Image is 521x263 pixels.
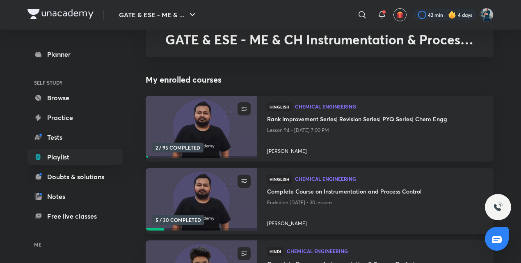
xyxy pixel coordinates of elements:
p: Ended on [DATE] • 30 lessons [267,197,484,208]
p: Lesson 94 • [DATE] 7:00 PM [267,125,484,136]
a: Chemical Engineering [295,176,484,182]
a: Playlist [27,149,123,165]
a: Planner [27,46,123,62]
img: streak [448,11,456,19]
a: Rank Improvement Series| Revision Series| PYQ Series| Chem Engg [267,115,484,125]
a: [PERSON_NAME] [267,144,484,155]
span: Chemical Engineering [295,176,484,181]
button: avatar [393,8,407,21]
a: Practice [27,109,123,126]
img: Company Logo [27,9,94,19]
a: Notes [27,188,123,205]
span: Hindi [267,247,283,256]
h6: ME [27,238,123,251]
a: Complete Course on Instrumentation and Process Control [267,187,484,197]
img: new-thumbnail [144,168,258,231]
button: GATE & ESE - ME & ... [114,7,202,23]
img: Vinay Upadhyay [480,8,494,22]
span: GATE & ESE - ME & CH Instrumentation & Process Control [165,30,473,64]
h6: SELF STUDY [27,76,123,90]
h4: My enrolled courses [146,74,494,86]
a: Free live classes [27,208,123,224]
span: Chemical Engineering [295,104,484,109]
a: [PERSON_NAME] [267,217,484,227]
span: Chemical Engineering [287,249,484,254]
a: Company Logo [27,9,94,21]
span: Hinglish [267,102,292,111]
span: 2 / 95 COMPLETED [152,143,203,152]
a: Doubts & solutions [27,168,123,185]
a: Tests [27,129,123,145]
a: Chemical Engineering [287,249,484,254]
a: new-thumbnail5 / 30 COMPLETED [146,168,257,234]
span: Hinglish [267,175,292,184]
img: new-thumbnail [144,95,258,159]
span: 5 / 30 COMPLETED [152,215,204,225]
a: Chemical Engineering [295,104,484,110]
a: Browse [27,90,123,106]
a: new-thumbnail2 / 95 COMPLETED [146,96,257,161]
img: avatar [396,11,404,18]
img: ttu [493,202,503,212]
